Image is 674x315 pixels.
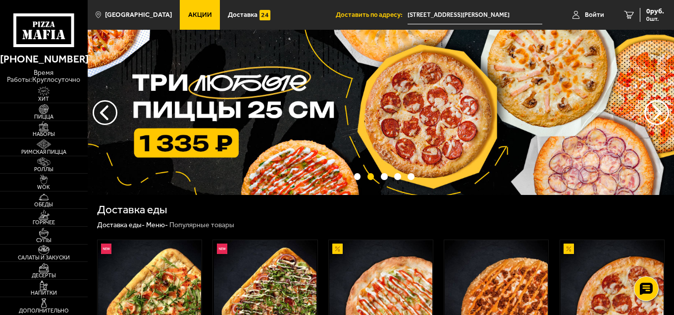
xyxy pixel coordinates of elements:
a: Меню- [146,221,168,229]
img: 15daf4d41897b9f0e9f617042186c801.svg [259,10,270,20]
button: точки переключения [367,173,374,180]
span: [GEOGRAPHIC_DATA] [105,11,172,18]
span: Доставить по адресу: [336,11,408,18]
button: точки переключения [381,173,388,180]
span: Акции [188,11,212,18]
img: Акционный [564,244,574,254]
h1: Доставка еды [97,204,167,216]
span: Доставка [228,11,258,18]
img: Акционный [332,244,343,254]
button: точки переключения [408,173,415,180]
span: 0 шт. [646,16,664,22]
span: 0 руб. [646,8,664,15]
input: Ваш адрес доставки [408,6,542,24]
img: Новинка [217,244,227,254]
button: предыдущий [644,100,669,125]
span: Санкт-Петербург, улица Дегтярёва, 8 [408,6,542,24]
a: Доставка еды- [97,221,145,229]
img: Новинка [101,244,111,254]
div: Популярные товары [169,221,234,230]
button: точки переключения [394,173,401,180]
button: следующий [93,100,117,125]
span: Войти [585,11,604,18]
button: точки переключения [354,173,361,180]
